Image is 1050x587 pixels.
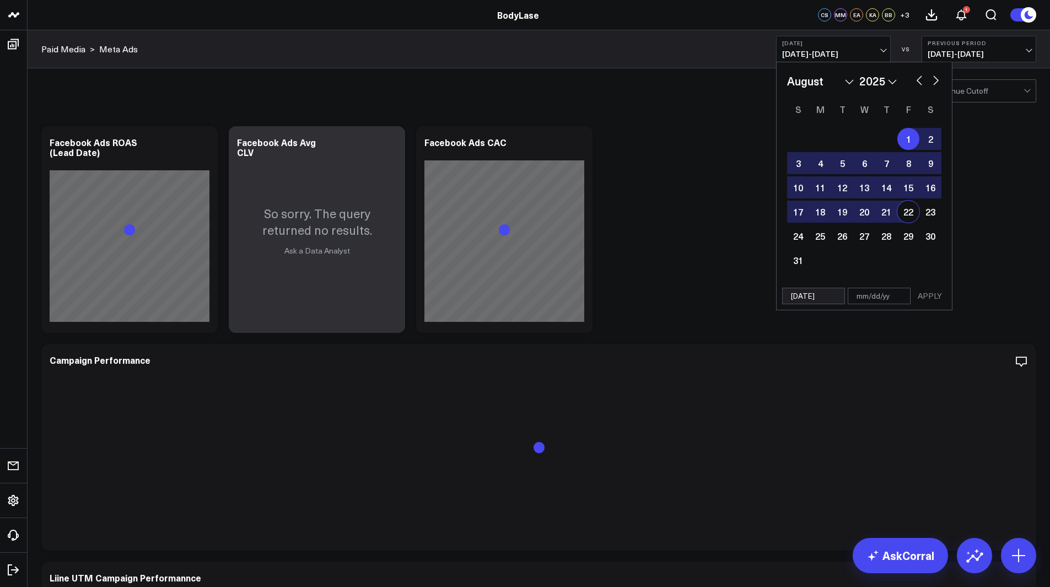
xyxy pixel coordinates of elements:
div: Liine UTM Campaign Performannce [50,572,201,584]
a: AskCorral [853,538,948,573]
a: BodyLase [497,9,539,21]
div: EA [850,8,863,21]
input: mm/dd/yy [782,288,845,304]
div: Sunday [787,100,809,118]
a: Meta Ads [99,43,138,55]
button: APPLY [913,288,946,304]
div: Campaign Performance [50,354,150,366]
div: Facebook Ads Avg CLV [237,136,316,158]
a: Paid Media [41,43,85,55]
div: Monday [809,100,831,118]
span: [DATE] - [DATE] [928,50,1030,58]
b: [DATE] [782,40,885,46]
div: > [41,43,95,55]
span: + 3 [900,11,909,19]
div: Saturday [919,100,941,118]
div: MM [834,8,847,21]
div: Facebook Ads ROAS (Lead Date) [50,136,137,158]
div: Friday [897,100,919,118]
button: +3 [898,8,911,21]
div: BB [882,8,895,21]
div: Tuesday [831,100,853,118]
div: KA [866,8,879,21]
p: So sorry. The query returned no results. [240,205,394,238]
input: mm/dd/yy [848,288,911,304]
div: VS [896,46,916,52]
b: Previous Period [928,40,1030,46]
div: Facebook Ads CAC [424,136,507,148]
button: Previous Period[DATE]-[DATE] [922,36,1036,62]
div: CS [818,8,831,21]
div: 1 [963,6,970,13]
div: Wednesday [853,100,875,118]
a: Ask a Data Analyst [284,245,350,256]
div: Thursday [875,100,897,118]
button: [DATE][DATE]-[DATE] [776,36,891,62]
span: [DATE] - [DATE] [782,50,885,58]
